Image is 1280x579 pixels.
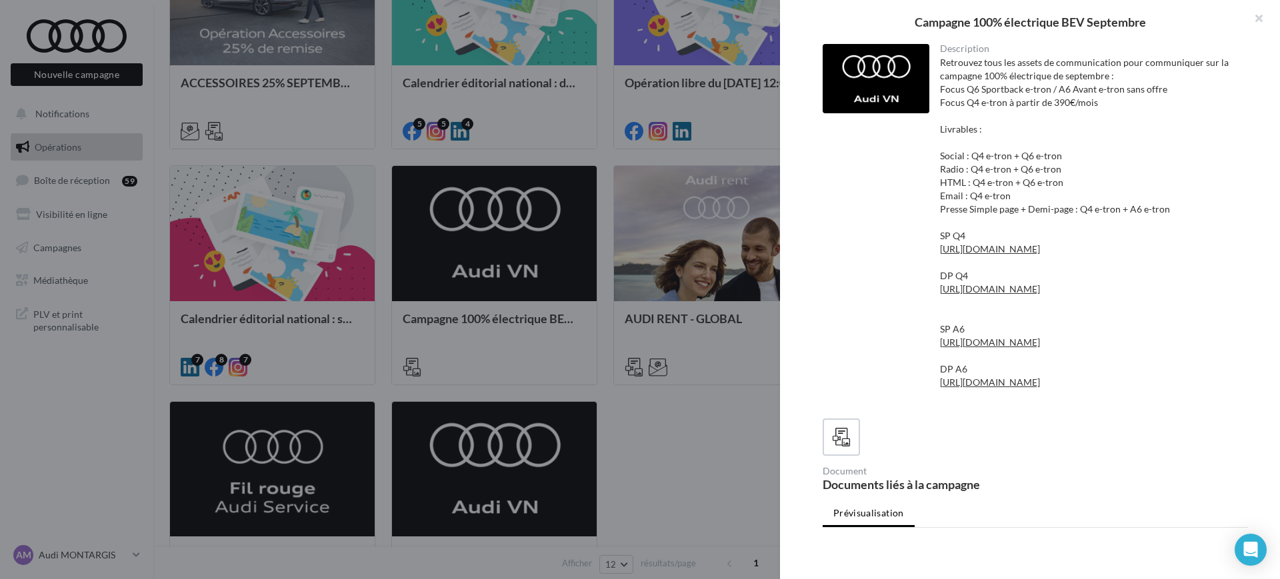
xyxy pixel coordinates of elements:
div: Description [940,44,1238,53]
a: [URL][DOMAIN_NAME] [940,376,1040,388]
div: Retrouvez tous les assets de communication pour communiquer sur la campagne 100% électrique de se... [940,56,1238,402]
a: [URL][DOMAIN_NAME] [940,283,1040,294]
div: Documents liés à la campagne [823,478,1030,490]
a: [URL][DOMAIN_NAME] [940,336,1040,348]
div: Open Intercom Messenger [1235,534,1267,566]
div: Campagne 100% électrique BEV Septembre [801,16,1259,28]
div: Document [823,466,1030,476]
a: [URL][DOMAIN_NAME] [940,243,1040,255]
